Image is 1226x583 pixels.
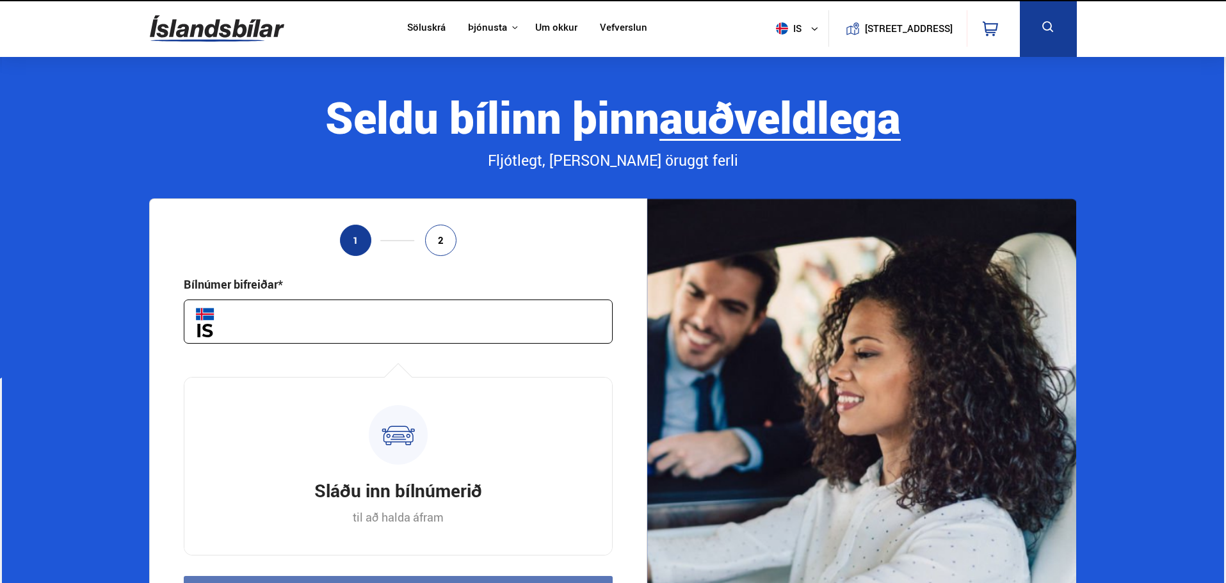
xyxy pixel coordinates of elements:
[149,93,1076,141] div: Seldu bílinn þinn
[468,22,507,34] button: Þjónusta
[407,22,446,35] a: Söluskrá
[776,22,788,35] img: svg+xml;base64,PHN2ZyB4bWxucz0iaHR0cDovL3d3dy53My5vcmcvMjAwMC9zdmciIHdpZHRoPSI1MTIiIGhlaWdodD0iNT...
[870,23,948,34] button: [STREET_ADDRESS]
[600,22,647,35] a: Vefverslun
[353,235,359,246] span: 1
[438,235,444,246] span: 2
[771,10,828,47] button: is
[184,276,283,292] div: Bílnúmer bifreiðar*
[535,22,577,35] a: Um okkur
[353,509,444,525] p: til að halda áfram
[314,478,482,502] h3: Sláðu inn bílnúmerið
[150,8,284,49] img: G0Ugv5HjCgRt.svg
[771,22,803,35] span: is
[659,87,901,147] b: auðveldlega
[149,150,1076,172] div: Fljótlegt, [PERSON_NAME] öruggt ferli
[835,10,960,47] a: [STREET_ADDRESS]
